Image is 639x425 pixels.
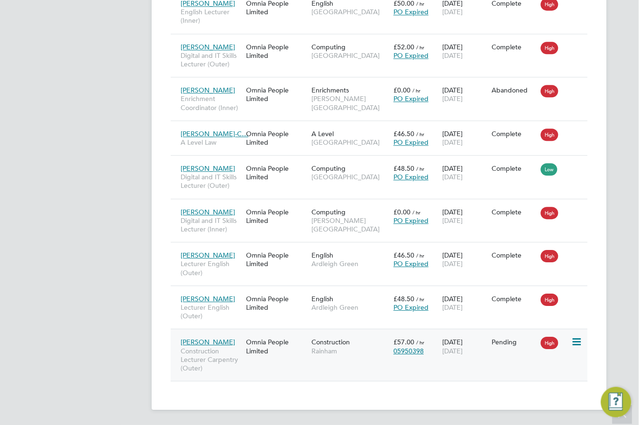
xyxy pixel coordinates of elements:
span: Ardleigh Green [311,303,389,312]
div: Omnia People Limited [244,246,309,273]
span: High [541,42,558,54]
span: Computing [311,43,346,51]
span: Digital and IT Skills Lecturer (Outer) [181,51,241,68]
span: [GEOGRAPHIC_DATA] [311,51,389,60]
div: Omnia People Limited [244,159,309,186]
div: [DATE] [440,203,490,230]
span: [DATE] [443,173,463,181]
span: English [311,251,333,259]
span: [PERSON_NAME][GEOGRAPHIC_DATA] [311,94,389,111]
span: High [541,207,558,219]
span: [DATE] [443,216,463,225]
span: £52.00 [393,43,414,51]
div: Abandoned [492,86,537,94]
span: PO Expired [393,259,429,268]
span: Construction [311,338,350,346]
div: Complete [492,295,537,303]
span: £0.00 [393,86,411,94]
span: PO Expired [393,173,429,181]
span: / hr [416,165,424,172]
span: 05950398 [393,347,424,355]
span: High [541,129,558,141]
div: Omnia People Limited [244,38,309,65]
span: English Lecturer (Inner) [181,8,241,25]
span: Ardleigh Green [311,259,389,268]
span: / hr [416,44,424,51]
button: Engage Resource Center [601,387,631,417]
span: Digital and IT Skills Lecturer (Outer) [181,173,241,190]
span: High [541,85,558,97]
span: PO Expired [393,138,429,147]
span: A Level [311,129,334,138]
span: £46.50 [393,251,414,259]
span: Rainham [311,347,389,355]
span: / hr [416,130,424,138]
div: Omnia People Limited [244,125,309,151]
a: [PERSON_NAME]Enrichment Coordinator (Inner)Omnia People LimitedEnrichments[PERSON_NAME][GEOGRAPHI... [178,81,588,89]
span: PO Expired [393,303,429,312]
span: [DATE] [443,51,463,60]
a: [PERSON_NAME]-C…A Level LawOmnia People LimitedA Level[GEOGRAPHIC_DATA]£46.50 / hrPO Expired[DATE... [178,124,588,132]
span: Low [541,163,557,176]
span: English [311,295,333,303]
div: Omnia People Limited [244,203,309,230]
a: [PERSON_NAME]Digital and IT Skills Lecturer (Inner)Omnia People LimitedComputing[PERSON_NAME][GEO... [178,203,588,211]
span: [PERSON_NAME] [181,295,235,303]
span: Digital and IT Skills Lecturer (Inner) [181,216,241,233]
div: Complete [492,43,537,51]
a: [PERSON_NAME]Construction Lecturer Carpentry (Outer)Omnia People LimitedConstructionRainham£57.00... [178,333,588,341]
span: A Level Law [181,138,241,147]
span: £48.50 [393,295,414,303]
div: [DATE] [440,246,490,273]
span: £48.50 [393,164,414,173]
span: [PERSON_NAME] [181,251,235,259]
span: [PERSON_NAME] [181,86,235,94]
span: PO Expired [393,51,429,60]
a: [PERSON_NAME]Digital and IT Skills Lecturer (Outer)Omnia People LimitedComputing[GEOGRAPHIC_DATA]... [178,159,588,167]
span: £57.00 [393,338,414,346]
span: / hr [412,209,420,216]
a: [PERSON_NAME]Lecturer English (Outer)Omnia People LimitedEnglishArdleigh Green£46.50 / hrPO Expir... [178,246,588,254]
span: High [541,337,558,349]
span: [DATE] [443,138,463,147]
span: Computing [311,164,346,173]
span: / hr [412,87,420,94]
span: / hr [416,296,424,303]
div: Omnia People Limited [244,290,309,316]
span: [DATE] [443,347,463,355]
span: Enrichment Coordinator (Inner) [181,94,241,111]
span: [DATE] [443,303,463,312]
div: [DATE] [440,125,490,151]
div: [DATE] [440,81,490,108]
span: [GEOGRAPHIC_DATA] [311,138,389,147]
span: £0.00 [393,208,411,216]
span: [DATE] [443,8,463,16]
span: PO Expired [393,8,429,16]
span: [PERSON_NAME][GEOGRAPHIC_DATA] [311,216,389,233]
span: PO Expired [393,216,429,225]
div: [DATE] [440,290,490,316]
a: [PERSON_NAME]Lecturer English (Outer)Omnia People LimitedEnglishArdleigh Green£48.50 / hrPO Expir... [178,289,588,297]
div: Omnia People Limited [244,81,309,108]
span: Computing [311,208,346,216]
span: [PERSON_NAME] [181,208,235,216]
div: Complete [492,251,537,259]
span: [GEOGRAPHIC_DATA] [311,173,389,181]
span: Lecturer English (Outer) [181,259,241,277]
div: Omnia People Limited [244,333,309,360]
span: Construction Lecturer Carpentry (Outer) [181,347,241,373]
span: [PERSON_NAME]-C… [181,129,248,138]
span: / hr [416,252,424,259]
div: Pending [492,338,537,346]
span: £46.50 [393,129,414,138]
span: [DATE] [443,259,463,268]
div: [DATE] [440,159,490,186]
div: Complete [492,164,537,173]
span: [DATE] [443,94,463,103]
span: High [541,250,558,262]
span: Enrichments [311,86,349,94]
span: Lecturer English (Outer) [181,303,241,320]
a: [PERSON_NAME]Digital and IT Skills Lecturer (Outer)Omnia People LimitedComputing[GEOGRAPHIC_DATA]... [178,37,588,46]
div: Complete [492,129,537,138]
div: [DATE] [440,38,490,65]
